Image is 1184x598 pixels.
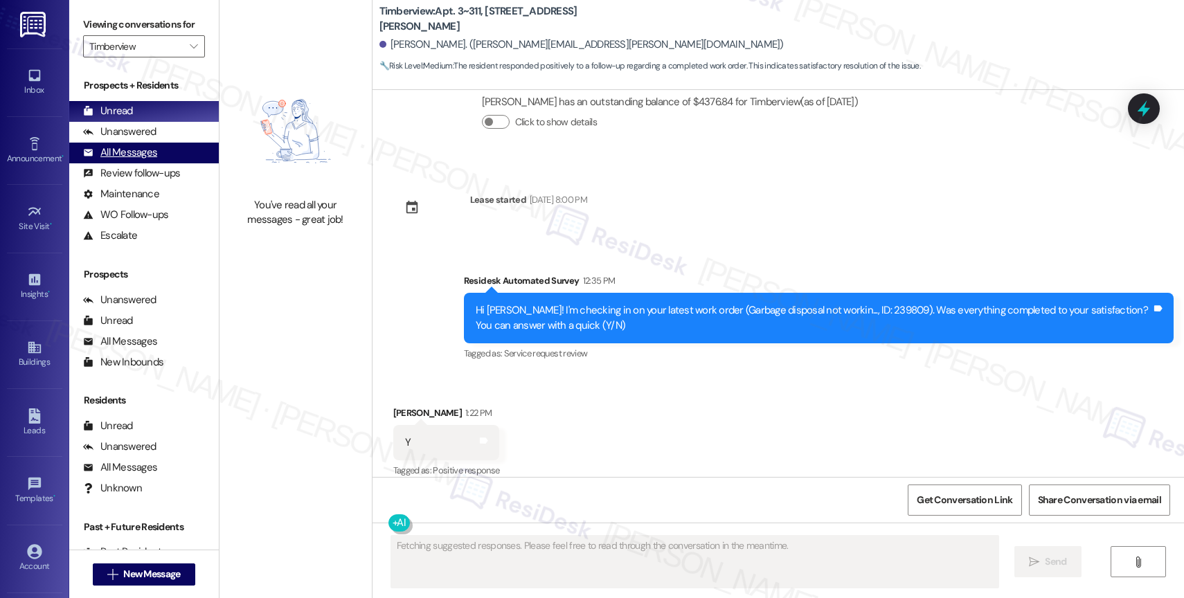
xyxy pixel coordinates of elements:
[7,336,62,373] a: Buildings
[53,491,55,501] span: •
[464,343,1174,363] div: Tagged as:
[123,567,180,581] span: New Message
[1038,493,1161,507] span: Share Conversation via email
[83,187,159,201] div: Maintenance
[482,95,858,109] div: [PERSON_NAME] has an outstanding balance of $4376.84 for Timberview (as of [DATE])
[83,293,156,307] div: Unanswered
[83,125,156,139] div: Unanswered
[235,198,357,228] div: You've read all your messages - great job!
[7,404,62,442] a: Leads
[7,268,62,305] a: Insights •
[580,273,616,288] div: 12:35 PM
[526,192,587,207] div: [DATE] 8:00 PM
[89,35,183,57] input: All communities
[1045,554,1066,569] span: Send
[93,563,195,586] button: New Message
[1029,484,1170,516] button: Share Conversation via email
[83,166,180,181] div: Review follow-ups
[405,435,411,450] div: Y
[83,228,137,243] div: Escalate
[50,219,52,229] span: •
[515,115,597,129] label: Click to show details
[83,460,157,475] div: All Messages
[476,303,1151,333] div: Hi [PERSON_NAME]! I'm checking in on your latest work order (Garbage disposal not workin..., ID: ...
[391,536,998,588] textarea: Fetching suggested responses. Please feel free to read through the conversation in the meantime.
[917,493,1012,507] span: Get Conversation Link
[62,152,64,161] span: •
[235,71,357,191] img: empty-state
[1014,546,1082,577] button: Send
[69,393,219,408] div: Residents
[504,347,588,359] span: Service request review
[107,569,118,580] i: 
[379,59,921,73] span: : The resident responded positively to a follow-up regarding a completed work order. This indicat...
[20,12,48,37] img: ResiDesk Logo
[379,4,656,34] b: Timberview: Apt. 3~311, [STREET_ADDRESS][PERSON_NAME]
[69,78,219,93] div: Prospects + Residents
[7,472,62,509] a: Templates •
[83,545,167,559] div: Past Residents
[7,200,62,237] a: Site Visit •
[1133,556,1143,568] i: 
[83,145,157,160] div: All Messages
[83,314,133,328] div: Unread
[393,406,500,425] div: [PERSON_NAME]
[83,440,156,454] div: Unanswered
[83,208,168,222] div: WO Follow-ups
[83,419,133,433] div: Unread
[462,406,492,420] div: 1:22 PM
[7,540,62,577] a: Account
[83,355,163,370] div: New Inbounds
[470,192,527,207] div: Lease started
[7,64,62,101] a: Inbox
[379,60,453,71] strong: 🔧 Risk Level: Medium
[83,14,205,35] label: Viewing conversations for
[69,520,219,534] div: Past + Future Residents
[83,334,157,349] div: All Messages
[1029,556,1039,568] i: 
[69,267,219,282] div: Prospects
[379,37,784,52] div: [PERSON_NAME]. ([PERSON_NAME][EMAIL_ADDRESS][PERSON_NAME][DOMAIN_NAME])
[464,273,1174,293] div: Residesk Automated Survey
[83,104,133,118] div: Unread
[393,460,500,480] div: Tagged as:
[908,484,1021,516] button: Get Conversation Link
[83,481,142,496] div: Unknown
[433,464,499,476] span: Positive response
[48,287,50,297] span: •
[190,41,197,52] i: 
